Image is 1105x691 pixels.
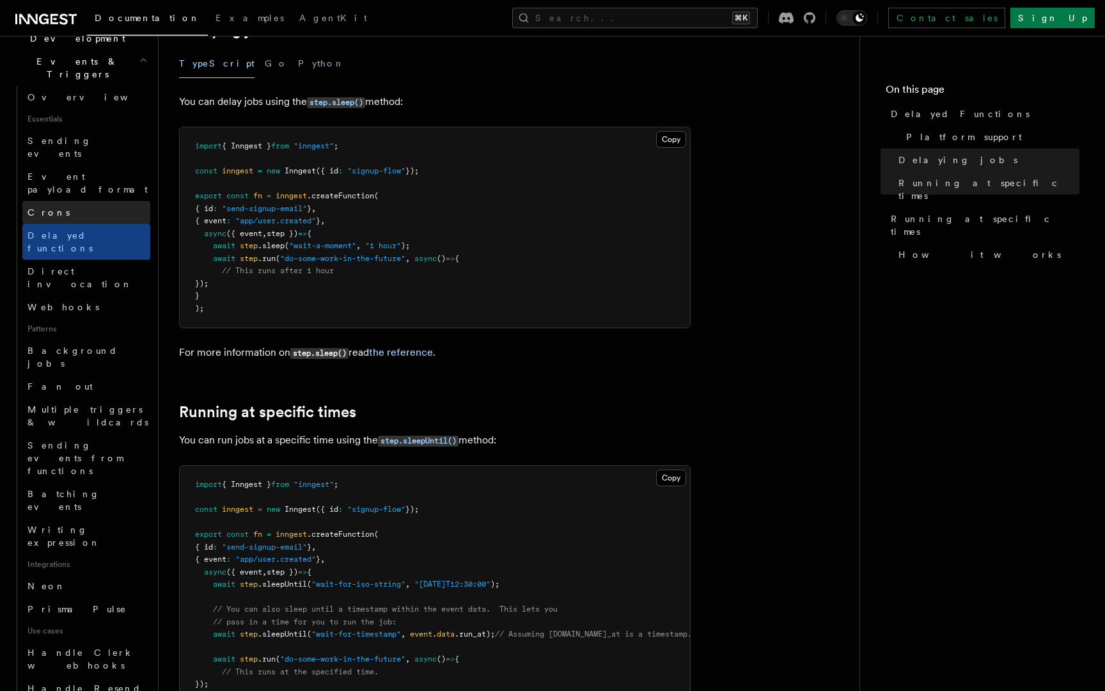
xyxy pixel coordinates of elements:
[240,655,258,663] span: step
[307,630,311,639] span: (
[226,555,231,564] span: :
[258,166,262,175] span: =
[27,404,148,427] span: Multiple triggers & wildcards
[299,13,367,23] span: AgentKit
[22,129,150,165] a: Sending events
[316,166,338,175] span: ({ id
[414,254,437,263] span: async
[893,243,1079,266] a: How it works
[405,254,410,263] span: ,
[898,177,1079,202] span: Running at specific times
[208,4,292,35] a: Examples
[22,260,150,296] a: Direct invocation
[271,141,289,150] span: from
[455,630,495,639] span: .run_at);
[298,49,345,78] button: Python
[226,229,262,238] span: ({ event
[27,171,148,195] span: Event payload format
[307,191,374,200] span: .createFunction
[307,97,365,108] code: step.sleep()
[195,505,217,514] span: const
[886,102,1079,125] a: Delayed Functions
[226,530,249,539] span: const
[446,655,455,663] span: =>
[307,580,311,589] span: (
[893,171,1079,207] a: Running at specific times
[27,345,118,369] span: Background jobs
[27,381,93,392] span: Fan out
[213,241,235,250] span: await
[240,630,258,639] span: step
[179,49,255,78] button: TypeScript
[195,543,213,552] span: { id
[258,630,307,639] span: .sleepUntil
[446,254,455,263] span: =>
[437,254,446,263] span: ()
[213,580,235,589] span: await
[1010,8,1095,28] a: Sign Up
[22,554,150,575] span: Integrations
[378,436,458,447] code: step.sleepUntil()
[316,555,320,564] span: }
[27,136,91,159] span: Sending events
[87,4,208,36] a: Documentation
[267,229,298,238] span: step })
[258,241,285,250] span: .sleep
[222,505,253,514] span: inngest
[455,655,459,663] span: {
[27,266,132,289] span: Direct invocation
[10,55,139,81] span: Events & Triggers
[222,543,307,552] span: "send-signup-email"
[432,630,437,639] span: .
[195,279,208,288] span: });
[401,241,410,250] span: );
[27,489,100,512] span: Batching events
[405,505,419,514] span: });
[22,339,150,375] a: Background jobs
[195,304,204,313] span: );
[22,641,150,677] a: Handle Clerk webhooks
[267,191,271,200] span: =
[22,109,150,129] span: Essentials
[22,165,150,201] a: Event payload format
[258,254,276,263] span: .run
[22,621,150,641] span: Use cases
[10,50,150,86] button: Events & Triggers
[285,505,316,514] span: Inngest
[195,679,208,688] span: });
[240,254,258,263] span: step
[276,254,280,263] span: (
[374,530,379,539] span: (
[27,604,127,614] span: Prisma Pulse
[204,568,226,576] span: async
[27,440,123,476] span: Sending events from functions
[891,212,1079,238] span: Running at specific times
[179,344,691,362] p: For more information on read .
[22,319,150,339] span: Patterns
[898,248,1061,261] span: How it works
[311,204,316,213] span: ,
[22,86,150,109] a: Overview
[401,630,405,639] span: ,
[311,580,405,589] span: "wait-for-iso-string"
[311,630,401,639] span: "wait-for-timestamp"
[290,348,349,359] code: step.sleep()
[22,598,150,621] a: Prisma Pulse
[836,10,867,26] button: Toggle dark mode
[213,617,396,626] span: // pass in a time for you to run the job:
[276,530,307,539] span: inngest
[27,525,100,548] span: Writing expression
[213,254,235,263] span: await
[179,403,356,421] a: Running at specific times
[886,82,1079,102] h4: On this page
[292,4,375,35] a: AgentKit
[307,95,365,107] a: step.sleep()
[298,229,307,238] span: =>
[226,191,249,200] span: const
[22,518,150,554] a: Writing expression
[307,530,374,539] span: .createFunction
[27,302,99,312] span: Webhooks
[888,8,1005,28] a: Contact sales
[437,630,455,639] span: data
[285,166,316,175] span: Inngest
